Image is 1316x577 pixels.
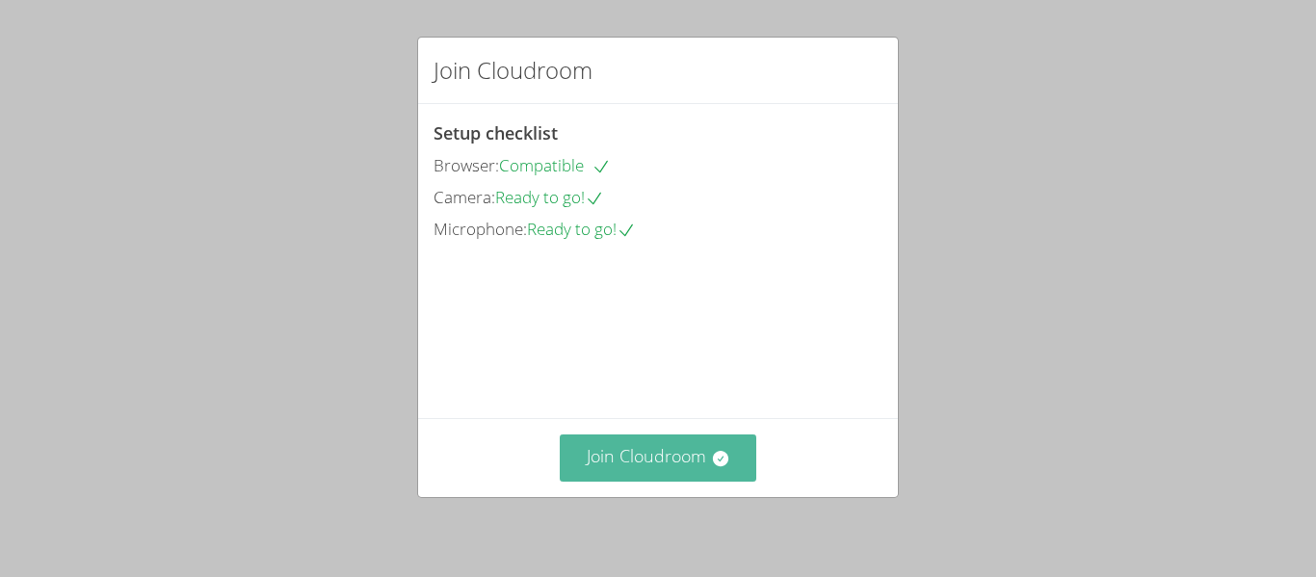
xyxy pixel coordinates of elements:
span: Browser: [434,154,499,176]
span: Ready to go! [527,218,636,240]
span: Microphone: [434,218,527,240]
span: Compatible [499,154,611,176]
button: Join Cloudroom [560,434,757,482]
span: Ready to go! [495,186,604,208]
h2: Join Cloudroom [434,53,592,88]
span: Setup checklist [434,121,558,144]
span: Camera: [434,186,495,208]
